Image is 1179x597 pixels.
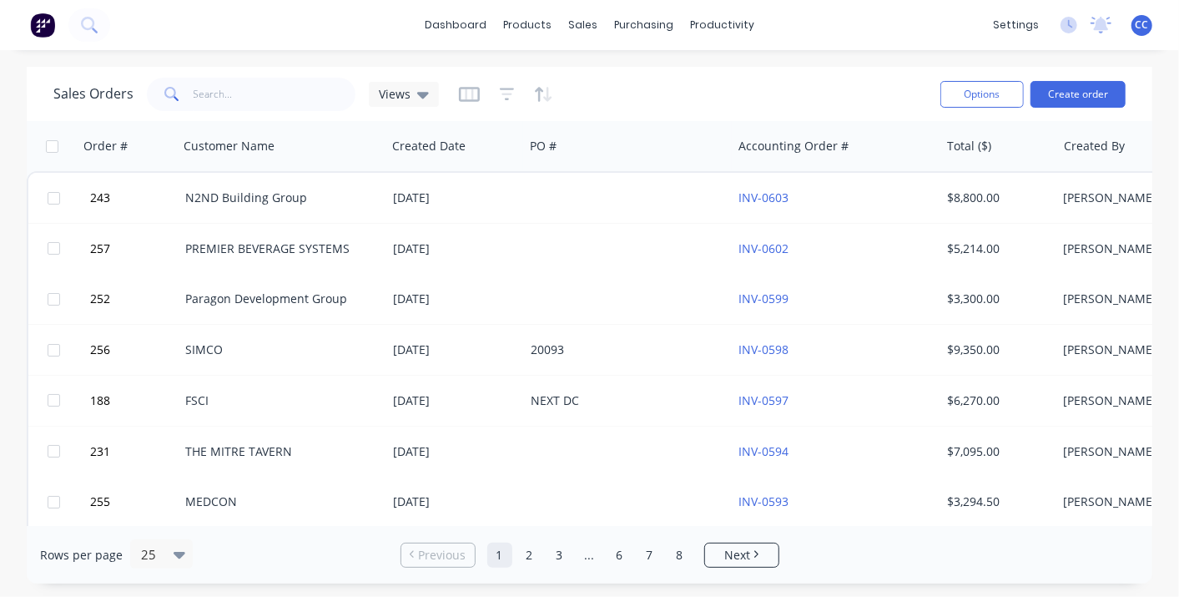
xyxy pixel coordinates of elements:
[637,543,663,568] a: Page 7
[401,547,475,564] a: Previous page
[85,173,185,223] button: 243
[85,224,185,274] button: 257
[392,138,466,154] div: Created Date
[85,376,185,426] button: 188
[607,543,632,568] a: Page 6
[85,274,185,324] button: 252
[947,493,1045,510] div: $3,294.50
[90,291,110,307] span: 252
[185,443,370,460] div: THE MITRE TAVERN
[90,342,110,358] span: 256
[90,443,110,460] span: 231
[393,291,517,307] div: [DATE]
[53,86,134,102] h1: Sales Orders
[495,13,560,38] div: products
[739,493,789,509] a: INV-0593
[947,443,1045,460] div: $7,095.00
[1064,138,1125,154] div: Created By
[517,543,542,568] a: Page 2
[739,240,789,256] a: INV-0602
[705,547,778,564] a: Next page
[739,190,789,205] a: INV-0603
[394,543,786,568] ul: Pagination
[40,547,123,564] span: Rows per page
[724,547,750,564] span: Next
[738,138,849,154] div: Accounting Order #
[90,190,110,206] span: 243
[1030,81,1126,108] button: Create order
[577,543,602,568] a: Jump forward
[985,13,1047,38] div: settings
[531,342,716,358] div: 20093
[393,443,517,460] div: [DATE]
[947,190,1045,206] div: $8,800.00
[947,392,1045,409] div: $6,270.00
[739,291,789,306] a: INV-0599
[194,78,356,111] input: Search...
[185,493,370,510] div: MEDCON
[184,138,275,154] div: Customer Name
[83,138,128,154] div: Order #
[185,291,370,307] div: Paragon Development Group
[85,325,185,375] button: 256
[530,138,557,154] div: PO #
[560,13,606,38] div: sales
[90,392,110,409] span: 188
[947,138,991,154] div: Total ($)
[85,477,185,527] button: 255
[1136,18,1149,33] span: CC
[940,81,1024,108] button: Options
[947,342,1045,358] div: $9,350.00
[393,342,517,358] div: [DATE]
[668,543,693,568] a: Page 8
[379,85,411,103] span: Views
[90,240,110,257] span: 257
[393,190,517,206] div: [DATE]
[739,443,789,459] a: INV-0594
[393,493,517,510] div: [DATE]
[739,392,789,408] a: INV-0597
[531,392,716,409] div: NEXT DC
[185,342,370,358] div: SIMCO
[416,13,495,38] a: dashboard
[30,13,55,38] img: Factory
[393,392,517,409] div: [DATE]
[947,240,1045,257] div: $5,214.00
[682,13,763,38] div: productivity
[739,342,789,357] a: INV-0598
[185,392,370,409] div: FSCI
[947,291,1045,307] div: $3,300.00
[90,493,110,510] span: 255
[185,190,370,206] div: N2ND Building Group
[418,547,466,564] span: Previous
[85,427,185,477] button: 231
[547,543,572,568] a: Page 3
[606,13,682,38] div: purchasing
[487,543,512,568] a: Page 1 is your current page
[185,240,370,257] div: PREMIER BEVERAGE SYSTEMS
[393,240,517,257] div: [DATE]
